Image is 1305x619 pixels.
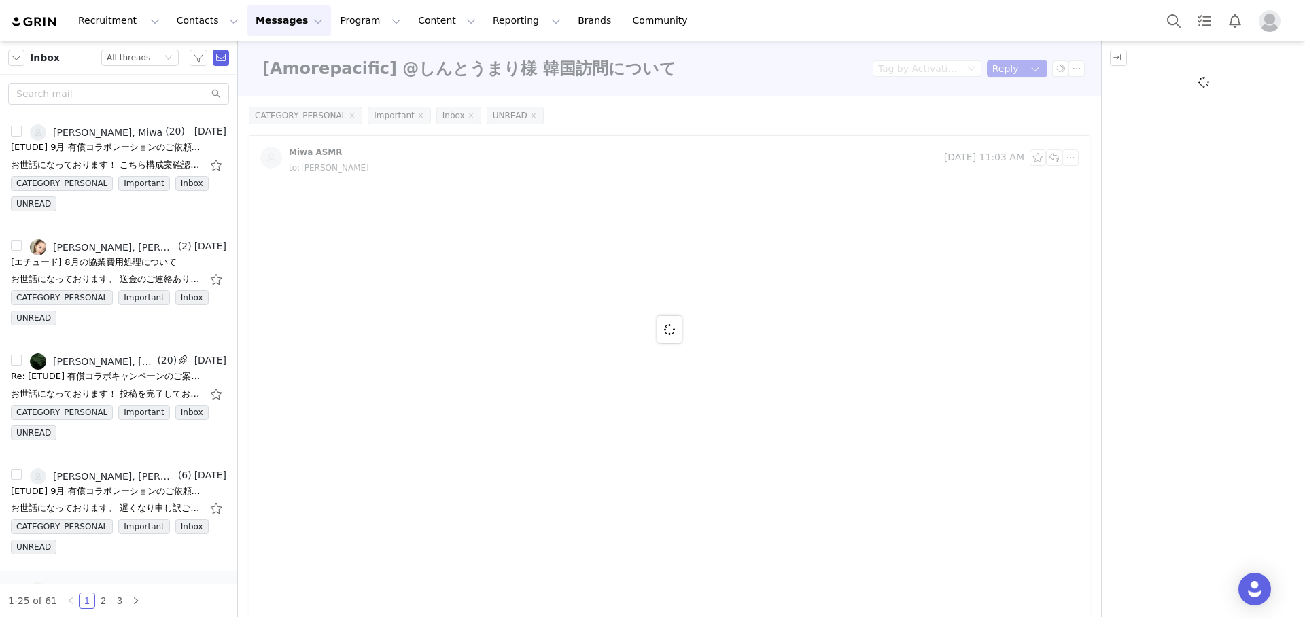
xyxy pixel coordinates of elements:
span: Send Email [213,50,229,66]
span: (20) [154,353,177,368]
div: [PERSON_NAME], [PERSON_NAME] [53,356,154,367]
span: Inbox [175,519,209,534]
span: CATEGORY_PERSONAL [11,405,113,420]
img: 9f5de37f-36ce-4bf7-8334-b1c5580d9fb9--s.jpg [30,124,46,141]
span: Inbox [175,176,209,191]
a: Tasks [1189,5,1219,36]
div: Re: [ETUDE] 有償コラボキャンペーンのご案内｜ご確認のお願い [11,370,201,383]
i: icon: right [132,597,140,605]
a: Community [625,5,702,36]
a: [PERSON_NAME], [PERSON_NAME] [30,239,175,255]
div: お世話になっております。 送金のご連絡ありがとうございます。 paypal確認させて頂きましたが 入金が確認出来ておりません。 1度ご確認頂けますと幸いです。 何卒よろしくお願い致します。 20... [11,272,201,286]
input: Search mail [8,83,229,105]
img: efd5cbb5-93de-4784-ac97-80f4dde6b26b.jpg [30,239,46,255]
img: 4c54ea2a-e78c-497e-8a5f-e67315f2dc87--s.jpg [30,353,46,370]
span: CATEGORY_PERSONAL [11,290,113,305]
div: [エチュード] 8月の協業費用処理について [11,255,177,269]
div: [ETUDE] 9月 有償コラボレーションのご依頼（@miwa_asmr様） [11,141,201,154]
span: (13) [169,582,192,597]
div: Open Intercom Messenger [1238,573,1271,605]
span: Important [118,519,170,534]
img: c117b3e8-bc92-4699-bd2c-d26893044542.jpg [30,582,46,599]
li: 1-25 of 61 [8,593,57,609]
button: Recruitment [70,5,168,36]
button: Profile [1251,10,1294,32]
i: icon: down [164,54,173,63]
a: [PERSON_NAME], Miwa [30,124,162,141]
span: CATEGORY_PERSONAL [11,176,113,191]
a: 3 [112,593,127,608]
li: 1 [79,593,95,609]
a: Brands [570,5,623,36]
li: Next Page [128,593,144,609]
button: Contacts [169,5,247,36]
button: Notifications [1220,5,1250,36]
a: [PERSON_NAME], [PERSON_NAME] [30,468,175,484]
span: (20) [162,124,185,139]
span: CATEGORY_PERSONAL [11,519,113,534]
img: placeholder-profile.jpg [1259,10,1281,32]
span: Important [118,405,170,420]
div: [ETUDE] 9月 有償コラボレーションのご依頼（@fuyumiin_様） [11,484,201,498]
span: Inbox [30,51,60,65]
button: Search [1159,5,1189,36]
span: (2) [175,239,192,253]
button: Reporting [485,5,569,36]
div: お世話になっております。 遅くなり申し訳ございません。 ではリールをTikTok転載ありで4.5万円でお願いできますでしょうか？ よろしくお願いいたします。 fu yu 2025年8月26日(火... [11,501,201,515]
div: お世話になっております！ 投稿を完了しておりますので、ご報告となります。 ▼Instagram https://www.instagram.com/reel/DN8JIjBEhEs/?igsh=... [11,387,201,401]
div: All threads [107,50,150,65]
span: Important [118,176,170,191]
span: UNREAD [11,311,56,325]
i: icon: left [67,597,75,605]
button: Messages [247,5,331,36]
span: UNREAD [11,425,56,440]
a: [PERSON_NAME], [PERSON_NAME] [30,353,154,370]
span: UNREAD [11,540,56,554]
div: [PERSON_NAME], Miwa [53,127,162,138]
span: Important [118,290,170,305]
span: Inbox [175,405,209,420]
div: [PERSON_NAME], [PERSON_NAME] [53,242,175,253]
img: d20262d1-4dd1-4e14-a7df-ab55d4eb2631--s.jpg [30,468,46,484]
button: Program [332,5,409,36]
a: 1 [80,593,94,608]
div: お世話になっております！ こちら構成案確認お願い致します！ また、マスカラのみではなくアイシャドウもでしょうか？念の為アイシャドウについても入れました！ 宜しくお願い致します。 【ETUDE構成... [11,158,201,172]
div: [PERSON_NAME], [PERSON_NAME] [53,471,175,482]
span: Inbox [175,290,209,305]
span: UNREAD [11,196,56,211]
a: 2 [96,593,111,608]
button: Content [410,5,484,36]
a: しんとう[PERSON_NAME], [PERSON_NAME], [PERSON_NAME] [30,582,169,599]
span: (6) [175,468,192,482]
li: Previous Page [63,593,79,609]
img: grin logo [11,16,58,29]
li: 2 [95,593,111,609]
li: 3 [111,593,128,609]
i: icon: search [211,89,221,99]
